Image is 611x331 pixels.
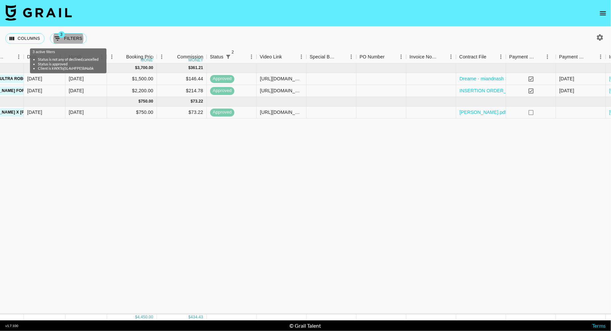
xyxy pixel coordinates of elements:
div: https://www.instagram.com/reel/DN0hobV4pe9/?igsh=dWVtdHY5OGtxNnJr [260,109,303,116]
button: Menu [596,52,606,62]
button: Sort [282,52,291,61]
button: Menu [296,52,306,62]
div: $2,200.00 [107,85,157,97]
div: $ [139,99,141,104]
button: Show filters [50,33,87,44]
div: v 1.7.100 [5,324,18,328]
div: Special Booking Type [310,50,337,63]
div: Jun '25 [69,87,84,94]
div: Video Link [260,50,282,63]
button: Sort [168,52,177,61]
div: 30/06/2025 [559,75,574,82]
button: Menu [542,52,552,62]
button: Sort [586,52,596,61]
li: Status is approved [38,61,98,66]
div: $214.78 [157,85,207,97]
button: Menu [496,52,506,62]
a: [PERSON_NAME].pdf [460,109,507,116]
div: money [141,58,156,62]
div: 28/05/2025 [27,87,42,94]
div: PO Number [360,50,384,63]
div: Video Link [256,50,306,63]
div: Status [207,50,256,63]
button: Menu [396,52,406,62]
div: Status [210,50,224,63]
div: © Grail Talent [289,322,321,329]
div: Commission [177,50,204,63]
div: https://www.instagram.com/reel/DLFa20vOXLr/?igsh=MTJwMTAzdDBzejFoaQ== [260,75,303,82]
button: Menu [446,52,456,62]
div: 2 active filters [224,52,233,61]
span: approved [210,76,234,82]
div: Payment Sent Date [556,50,606,63]
button: Menu [107,52,117,62]
div: 3 active filters [33,50,104,71]
div: $146.44 [157,73,207,85]
button: Menu [14,52,24,62]
div: 28/05/2025 [27,75,42,82]
div: https://www.instagram.com/reel/DLYLihNxZ60/?igsh=dHV2Nm1zZ3J3eHBy [260,87,303,94]
div: Payment Sent Date [559,50,586,63]
a: INSERTION ORDER_YoudaoAds x @[PERSON_NAME].pdf [460,87,587,94]
div: 73.22 [193,99,203,104]
button: Sort [487,52,496,61]
div: 18/08/2025 [27,109,42,116]
div: 750.00 [141,99,153,104]
button: Sort [4,52,14,61]
a: Dreame - miandnash Signed.pdf [460,75,528,82]
span: approved [210,109,234,116]
div: 361.21 [191,65,203,71]
button: Menu [246,52,256,62]
div: Payment Sent [506,50,556,63]
div: 3,700.00 [137,65,153,71]
div: Booking Price [126,50,155,63]
div: 4,450.00 [137,314,153,320]
div: money [188,58,203,62]
button: Show filters [224,52,233,61]
button: Sort [233,52,242,61]
div: $1,500.00 [107,73,157,85]
div: Contract File [459,50,486,63]
div: Jun '25 [69,75,84,82]
div: Contract File [456,50,506,63]
div: Invoice Notes [406,50,456,63]
button: Sort [385,52,394,61]
li: Client is kWXTojSL4sHFPE5bNabk [38,66,98,71]
button: Menu [157,52,167,62]
div: Invoice Notes [409,50,437,63]
button: Sort [337,52,346,61]
span: 3 [58,31,65,38]
button: Sort [535,52,544,61]
button: open drawer [596,7,610,20]
button: Sort [437,52,446,61]
span: 2 [229,49,236,55]
div: 434.43 [191,314,203,320]
button: Sort [117,52,126,61]
div: $ [189,314,191,320]
div: $ [191,99,193,104]
img: Grail Talent [5,5,72,21]
div: $73.22 [157,107,207,119]
div: PO Number [356,50,406,63]
div: $ [189,65,191,71]
a: Terms [592,322,606,329]
div: $750.00 [107,107,157,119]
button: Menu [346,52,356,62]
div: $ [135,65,137,71]
div: Special Booking Type [306,50,356,63]
button: Select columns [5,33,45,44]
li: Status is not any of declined,cancelled [38,57,98,62]
div: 01/07/2025 [559,87,574,94]
div: $ [135,314,137,320]
div: Payment Sent [509,50,535,63]
div: Aug '25 [69,109,84,116]
span: approved [210,88,234,94]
